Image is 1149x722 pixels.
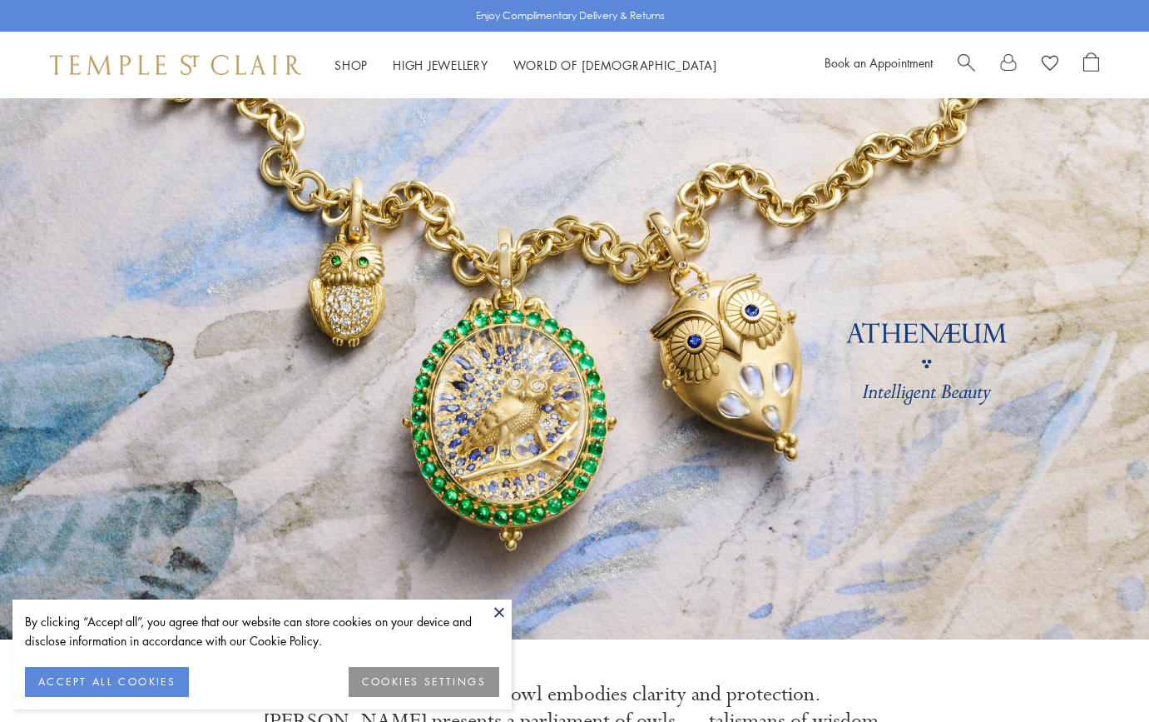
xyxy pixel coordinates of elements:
a: Book an Appointment [825,54,933,71]
a: View Wishlist [1042,52,1058,77]
a: ShopShop [334,57,368,73]
a: High JewelleryHigh Jewellery [393,57,488,73]
iframe: Gorgias live chat messenger [1066,644,1132,705]
a: World of [DEMOGRAPHIC_DATA]World of [DEMOGRAPHIC_DATA] [513,57,717,73]
a: Search [958,52,975,77]
button: COOKIES SETTINGS [349,667,499,697]
button: ACCEPT ALL COOKIES [25,667,189,697]
nav: Main navigation [334,55,717,76]
img: Temple St. Clair [50,55,301,75]
p: Enjoy Complimentary Delivery & Returns [476,7,665,24]
div: By clicking “Accept all”, you agree that our website can store cookies on your device and disclos... [25,612,499,650]
a: Open Shopping Bag [1083,52,1099,77]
